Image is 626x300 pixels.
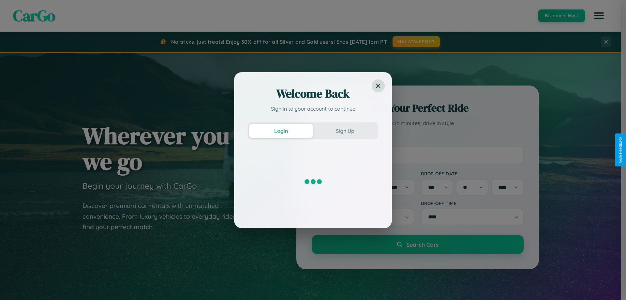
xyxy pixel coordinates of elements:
iframe: Intercom live chat [7,278,22,293]
button: Sign Up [313,124,377,138]
div: Give Feedback [618,137,623,163]
p: Sign in to your account to continue [248,105,378,113]
h2: Welcome Back [248,86,378,102]
button: Login [249,124,313,138]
